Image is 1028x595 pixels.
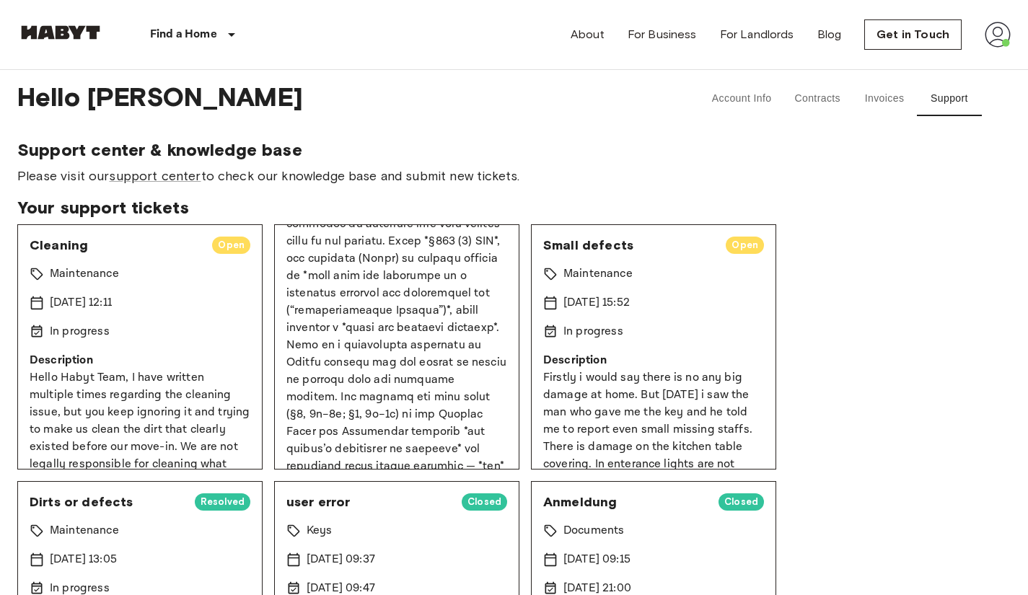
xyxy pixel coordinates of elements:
img: avatar [985,22,1011,48]
span: Resolved [195,495,250,509]
span: Anmeldung [543,493,707,511]
p: Description [543,352,764,369]
p: [DATE] 15:52 [563,294,630,312]
p: [DATE] 09:15 [563,551,631,568]
a: For Business [628,26,697,43]
p: [DATE] 12:11 [50,294,112,312]
a: For Landlords [720,26,794,43]
img: Habyt [17,25,104,40]
span: Your support tickets [17,197,1011,219]
span: Please visit our to check our knowledge base and submit new tickets. [17,167,1011,185]
span: Support center & knowledge base [17,139,1011,161]
p: Documents [563,522,624,539]
button: Support [917,81,982,116]
p: [DATE] 13:05 [50,551,117,568]
p: In progress [563,323,623,340]
p: Keys [307,522,333,539]
p: Maintenance [50,265,119,283]
p: Find a Home [150,26,217,43]
span: user error [286,493,450,511]
p: In progress [50,323,110,340]
span: Cleaning [30,237,201,254]
span: Small defects [543,237,714,254]
p: Maintenance [563,265,633,283]
button: Account Info [700,81,783,116]
a: Get in Touch [864,19,962,50]
span: Open [726,238,764,252]
span: Dirts or defects [30,493,183,511]
a: Blog [817,26,842,43]
span: Closed [719,495,764,509]
span: Closed [462,495,507,509]
span: Hello [PERSON_NAME] [17,81,660,116]
button: Invoices [852,81,917,116]
p: Description [30,352,250,369]
span: Open [212,238,250,252]
p: Maintenance [50,522,119,539]
button: Contracts [783,81,852,116]
a: About [571,26,605,43]
a: support center [109,168,201,184]
p: [DATE] 09:37 [307,551,375,568]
